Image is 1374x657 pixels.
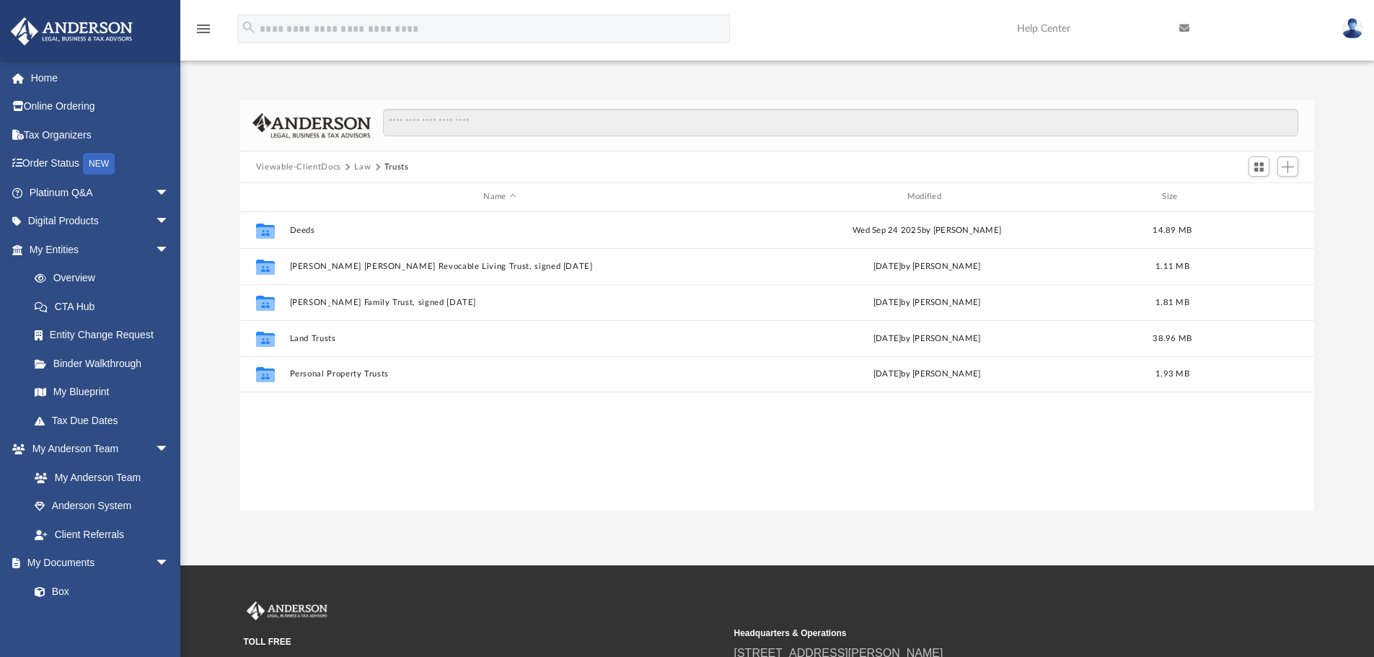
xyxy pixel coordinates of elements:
[10,235,191,264] a: My Entitiesarrow_drop_down
[716,296,1137,309] div: [DATE] by [PERSON_NAME]
[1249,156,1270,177] button: Switch to Grid View
[20,349,191,378] a: Binder Walkthrough
[1153,334,1192,342] span: 38.96 MB
[244,635,724,648] small: TOLL FREE
[1207,190,1308,203] div: id
[10,120,191,149] a: Tax Organizers
[6,17,137,45] img: Anderson Advisors Platinum Portal
[10,178,191,207] a: Platinum Q&Aarrow_drop_down
[289,190,710,203] div: Name
[256,161,341,174] button: Viewable-ClientDocs
[1155,370,1189,378] span: 1.93 MB
[873,334,901,342] span: [DATE]
[10,207,191,236] a: Digital Productsarrow_drop_down
[155,235,184,265] span: arrow_drop_down
[716,260,1137,273] div: [DATE] by [PERSON_NAME]
[20,492,184,521] a: Anderson System
[289,226,710,235] button: Deeds
[20,463,177,492] a: My Anderson Team
[716,224,1137,237] div: Wed Sep 24 2025 by [PERSON_NAME]
[244,601,330,620] img: Anderson Advisors Platinum Portal
[10,549,184,578] a: My Documentsarrow_drop_down
[716,190,1137,203] div: Modified
[155,549,184,578] span: arrow_drop_down
[289,369,710,379] button: Personal Property Trusts
[247,190,283,203] div: id
[1153,226,1192,234] span: 14.89 MB
[716,332,1137,345] div: by [PERSON_NAME]
[10,63,191,92] a: Home
[20,292,191,321] a: CTA Hub
[716,368,1137,381] div: [DATE] by [PERSON_NAME]
[1277,156,1299,177] button: Add
[734,627,1215,640] small: Headquarters & Operations
[195,20,212,38] i: menu
[1155,262,1189,270] span: 1.11 MB
[20,606,184,635] a: Meeting Minutes
[20,577,177,606] a: Box
[240,212,1315,511] div: grid
[155,178,184,208] span: arrow_drop_down
[155,435,184,464] span: arrow_drop_down
[20,321,191,350] a: Entity Change Request
[83,153,115,175] div: NEW
[20,264,191,293] a: Overview
[289,334,710,343] button: Land Trusts
[10,149,191,179] a: Order StatusNEW
[1342,18,1363,39] img: User Pic
[20,520,184,549] a: Client Referrals
[1143,190,1201,203] div: Size
[241,19,257,35] i: search
[289,298,710,307] button: [PERSON_NAME] Family Trust, signed [DATE]
[289,262,710,271] button: [PERSON_NAME] [PERSON_NAME] Revocable Living Trust, signed [DATE]
[384,161,409,174] button: Trusts
[10,92,191,121] a: Online Ordering
[354,161,371,174] button: Law
[195,27,212,38] a: menu
[383,109,1298,136] input: Search files and folders
[20,406,191,435] a: Tax Due Dates
[1155,298,1189,306] span: 1.81 MB
[155,207,184,237] span: arrow_drop_down
[20,378,184,407] a: My Blueprint
[10,435,184,464] a: My Anderson Teamarrow_drop_down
